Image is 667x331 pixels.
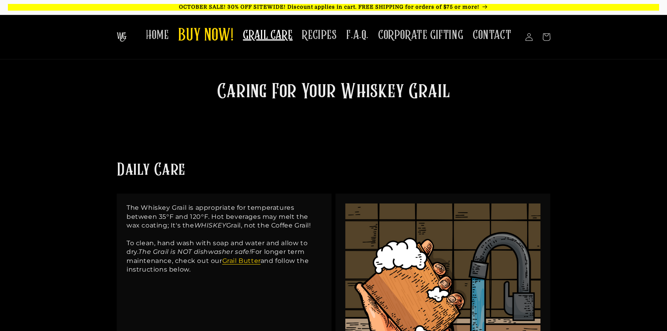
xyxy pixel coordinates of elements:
p: The Whiskey Grail is appropriate for temperatures between 35°F and 120°F. Hot beverages may melt ... [127,203,322,274]
p: OCTOBER SALE! 30% OFF SITEWIDE! Discount applies in cart. FREE SHIPPING for orders of $75 or more! [8,4,659,11]
span: RECIPES [302,28,337,43]
span: BUY NOW! [178,25,233,47]
span: HOME [146,28,169,43]
a: GRAIL CARE [238,23,297,48]
span: CONTACT [473,28,511,43]
em: The Grail is NOT dishwasher safe! [138,248,251,255]
span: F.A.Q. [346,28,369,43]
span: CORPORATE GIFTING [378,28,463,43]
a: Grail Butter [222,257,261,264]
h2: Caring For Your Whiskey Grail [180,79,487,106]
img: The Whiskey Grail [117,32,127,42]
a: HOME [141,23,173,48]
span: GRAIL CARE [243,28,293,43]
a: BUY NOW! [173,20,238,52]
em: WHISKEY [194,222,226,229]
a: CONTACT [468,23,516,48]
a: CORPORATE GIFTING [373,23,468,48]
a: F.A.Q. [341,23,373,48]
h2: Daily Care [117,159,185,182]
a: RECIPES [297,23,341,48]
